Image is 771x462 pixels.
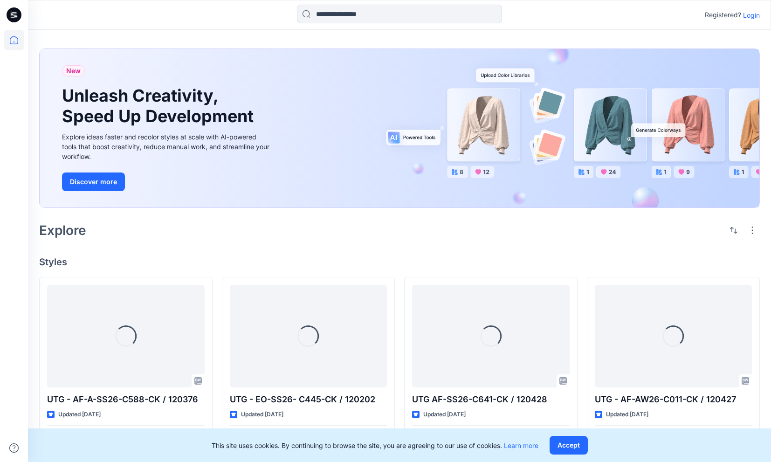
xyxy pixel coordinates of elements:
[550,436,588,455] button: Accept
[412,393,570,406] p: UTG AF-SS26-C641-CK / 120428
[39,223,86,238] h2: Explore
[241,410,283,420] p: Updated [DATE]
[58,410,101,420] p: Updated [DATE]
[62,86,258,126] h1: Unleash Creativity, Speed Up Development
[62,132,272,161] div: Explore ideas faster and recolor styles at scale with AI-powered tools that boost creativity, red...
[47,393,205,406] p: UTG - AF-A-SS26-C588-CK / 120376
[423,410,466,420] p: Updated [DATE]
[66,65,81,76] span: New
[606,410,648,420] p: Updated [DATE]
[212,441,538,450] p: This site uses cookies. By continuing to browse the site, you are agreeing to our use of cookies.
[230,393,387,406] p: UTG - EO-SS26- C445-CK / 120202
[62,172,125,191] button: Discover more
[743,10,760,20] p: Login
[39,256,760,268] h4: Styles
[705,9,741,21] p: Registered?
[62,172,272,191] a: Discover more
[595,393,752,406] p: UTG - AF-AW26-C011-CK / 120427
[504,441,538,449] a: Learn more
